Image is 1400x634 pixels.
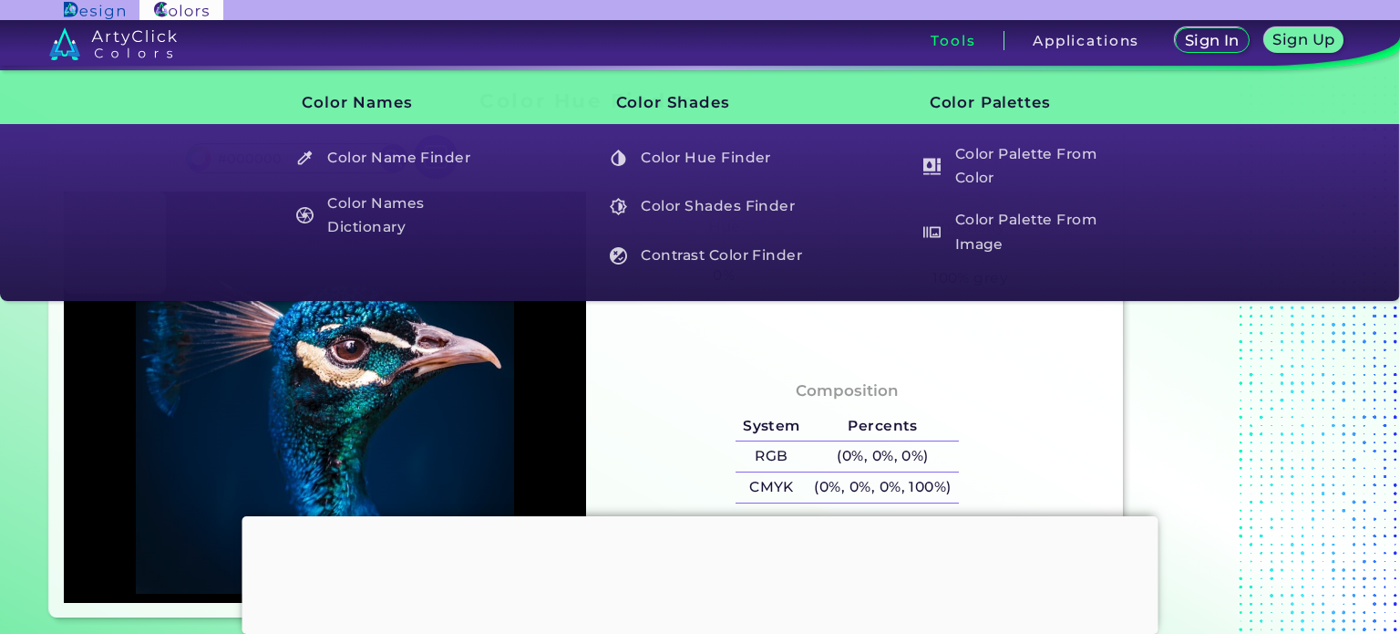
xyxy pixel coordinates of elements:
[808,473,959,503] h5: (0%, 0%, 0%, 100%)
[808,442,959,472] h5: (0%, 0%, 0%)
[242,516,1158,629] iframe: Advertisement
[600,238,815,273] a: Contrast Color Finder
[931,34,975,47] h3: Tools
[796,378,899,404] h4: Composition
[286,190,501,242] a: Color Names Dictionary
[923,223,941,241] img: icon_palette_from_image_white.svg
[272,80,501,126] h3: Color Names
[600,140,815,175] a: Color Hue Finder
[808,411,959,442] h5: Percents
[736,411,807,442] h5: System
[600,190,815,224] a: Color Shades Finder
[287,190,499,242] h5: Color Names Dictionary
[915,206,1127,258] h5: Color Palette From Image
[1268,29,1340,52] a: Sign Up
[913,206,1128,258] a: Color Palette From Image
[286,140,501,175] a: Color Name Finder
[1276,33,1333,47] h5: Sign Up
[296,150,314,167] img: icon_color_name_finder_white.svg
[915,140,1127,192] h5: Color Palette From Color
[73,201,577,595] img: img_pavlin.jpg
[602,140,814,175] h5: Color Hue Finder
[602,190,814,224] h5: Color Shades Finder
[585,80,815,126] h3: Color Shades
[64,2,125,19] img: ArtyClick Design logo
[1130,83,1358,626] iframe: Advertisement
[1187,34,1237,47] h5: Sign In
[736,442,807,472] h5: RGB
[610,247,627,265] img: icon_color_contrast_white.svg
[296,207,314,224] img: icon_color_names_dictionary_white.svg
[1179,29,1246,52] a: Sign In
[602,238,814,273] h5: Contrast Color Finder
[610,150,627,167] img: icon_color_hue_white.svg
[923,158,941,175] img: icon_col_pal_col_white.svg
[610,198,627,215] img: icon_color_shades_white.svg
[287,140,499,175] h5: Color Name Finder
[1033,34,1139,47] h3: Applications
[899,80,1128,126] h3: Color Palettes
[736,473,807,503] h5: CMYK
[49,27,178,60] img: logo_artyclick_colors_white.svg
[913,140,1128,192] a: Color Palette From Color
